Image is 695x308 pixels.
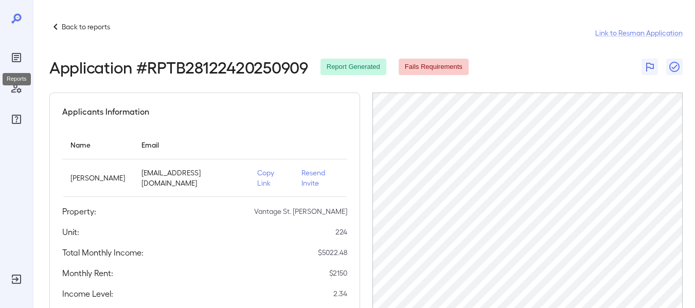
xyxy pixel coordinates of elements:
h5: Unit: [62,226,79,238]
h2: Application # RPTB28122420250909 [49,58,308,76]
span: Fails Requirements [399,62,469,72]
a: Link to Resman Application [595,28,683,38]
h5: Total Monthly Income: [62,246,144,259]
div: Reports [3,73,31,85]
button: Close Report [666,59,683,75]
div: FAQ [8,111,25,128]
p: $ 5022.48 [318,247,347,258]
span: Report Generated [320,62,386,72]
p: [PERSON_NAME] [70,173,125,183]
div: Manage Users [8,80,25,97]
th: Email [133,130,249,159]
p: Copy Link [257,168,285,188]
h5: Monthly Rent: [62,267,113,279]
h5: Property: [62,205,96,218]
p: [EMAIL_ADDRESS][DOMAIN_NAME] [141,168,241,188]
h5: Income Level: [62,287,113,300]
p: 2.34 [333,288,347,299]
p: $ 2150 [329,268,347,278]
th: Name [62,130,133,159]
p: Vantage St. [PERSON_NAME] [254,206,347,216]
table: simple table [62,130,347,197]
button: Flag Report [641,59,658,75]
p: Resend Invite [301,168,339,188]
div: Reports [8,49,25,66]
h5: Applicants Information [62,105,149,118]
p: 224 [335,227,347,237]
div: Log Out [8,271,25,287]
p: Back to reports [62,22,110,32]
